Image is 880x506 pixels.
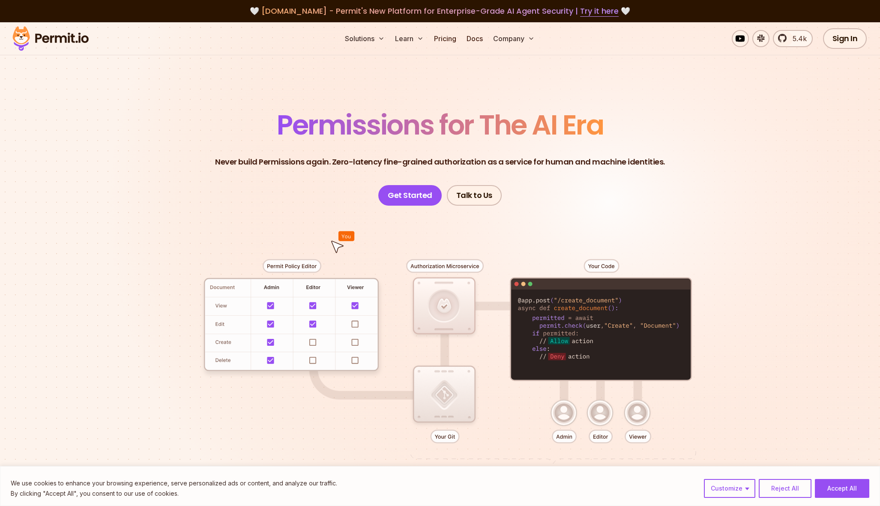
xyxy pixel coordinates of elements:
a: Docs [463,30,486,47]
a: Sign In [823,28,867,49]
a: Try it here [580,6,619,17]
span: [DOMAIN_NAME] - Permit's New Platform for Enterprise-Grade AI Agent Security | [261,6,619,16]
p: By clicking "Accept All", you consent to our use of cookies. [11,488,337,499]
a: Pricing [431,30,460,47]
img: Permit logo [9,24,93,53]
p: We use cookies to enhance your browsing experience, serve personalized ads or content, and analyz... [11,478,337,488]
button: Accept All [815,479,869,498]
p: Never build Permissions again. Zero-latency fine-grained authorization as a service for human and... [215,156,665,168]
button: Reject All [759,479,811,498]
span: 5.4k [787,33,807,44]
div: 🤍 🤍 [21,5,859,17]
button: Solutions [341,30,388,47]
button: Learn [392,30,427,47]
a: Talk to Us [447,185,502,206]
button: Company [490,30,538,47]
span: Permissions for The AI Era [277,106,603,144]
a: 5.4k [773,30,813,47]
button: Customize [704,479,755,498]
a: Get Started [378,185,442,206]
